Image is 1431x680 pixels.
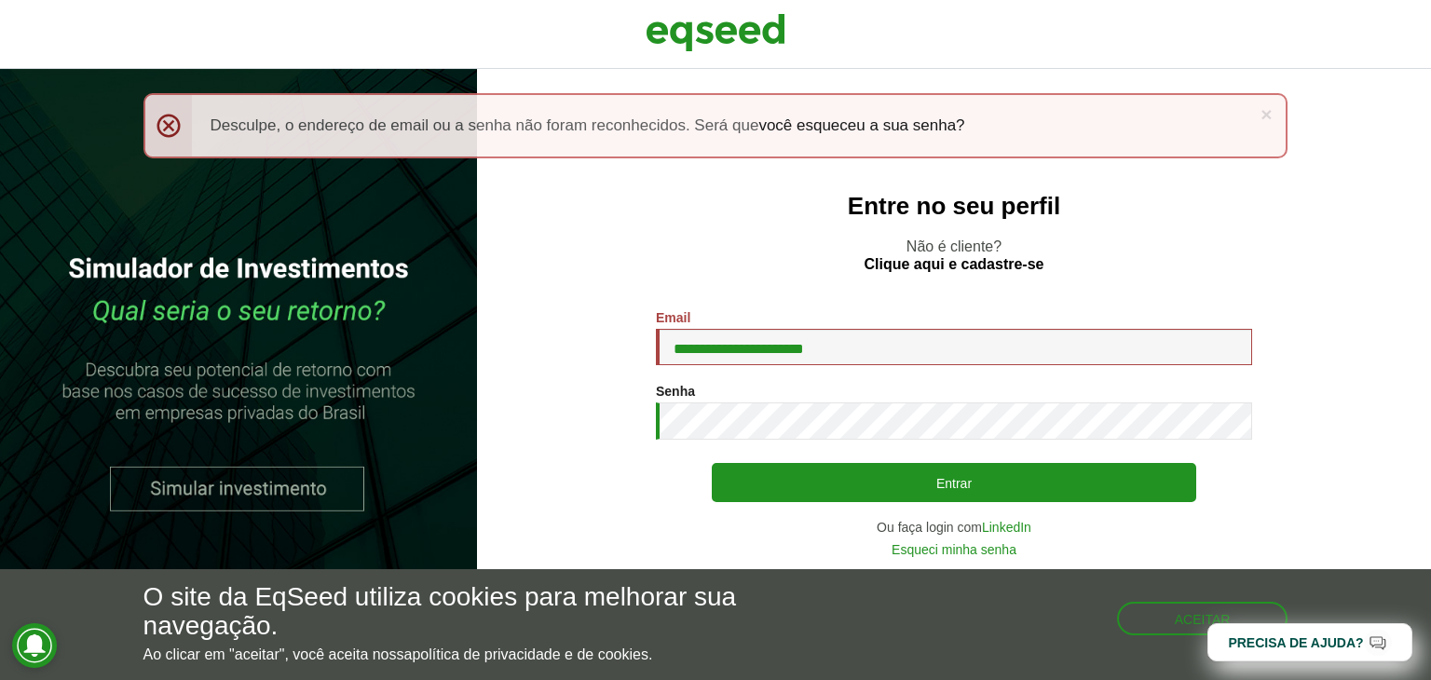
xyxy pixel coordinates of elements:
[646,9,785,56] img: EqSeed Logo
[656,311,690,324] label: Email
[892,543,1016,556] a: Esqueci minha senha
[143,93,1288,158] div: Desculpe, o endereço de email ou a senha não foram reconhecidos. Será que
[758,117,964,133] a: você esqueceu a sua senha?
[143,583,830,641] h5: O site da EqSeed utiliza cookies para melhorar sua navegação.
[1117,602,1288,635] button: Aceitar
[865,257,1044,272] a: Clique aqui e cadastre-se
[412,647,648,662] a: política de privacidade e de cookies
[514,238,1394,273] p: Não é cliente?
[1261,104,1272,124] a: ×
[143,646,830,663] p: Ao clicar em "aceitar", você aceita nossa .
[656,521,1252,534] div: Ou faça login com
[712,463,1196,502] button: Entrar
[982,521,1031,534] a: LinkedIn
[514,193,1394,220] h2: Entre no seu perfil
[656,385,695,398] label: Senha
